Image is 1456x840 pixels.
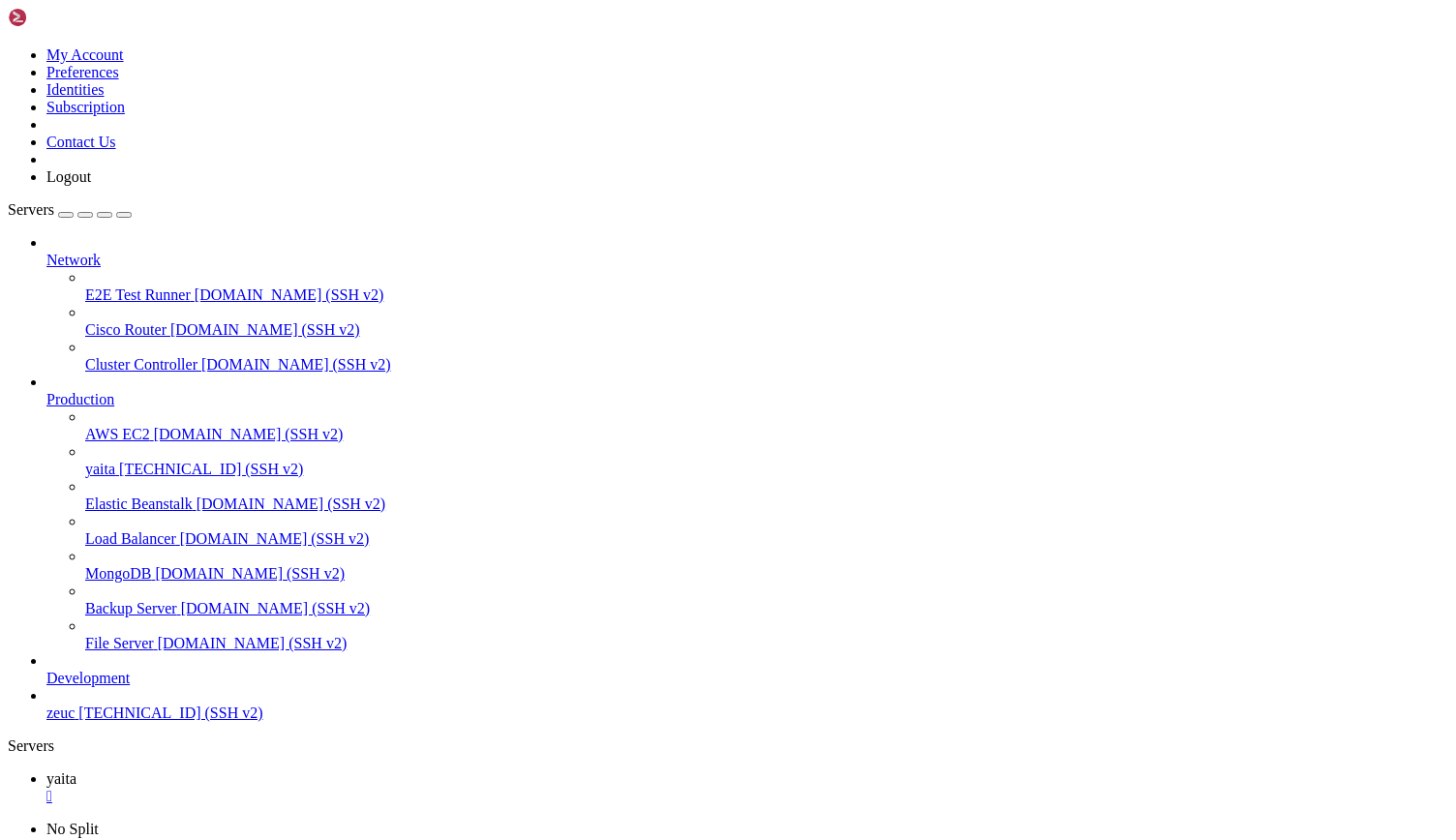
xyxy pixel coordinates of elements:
li: zeuc [TECHNICAL_ID] (SSH v2) [46,687,1448,722]
div: Servers [8,737,1448,755]
li: E2E Test Runner [DOMAIN_NAME] (SSH v2) [85,269,1448,304]
span: [DOMAIN_NAME] (SSH v2) [154,426,344,442]
span: [DOMAIN_NAME] (SSH v2) [197,495,386,512]
span: [DOMAIN_NAME] (SSH v2) [158,635,348,651]
span: yaita [46,770,76,787]
li: Cluster Controller [DOMAIN_NAME] (SSH v2) [85,339,1448,374]
a: Servers [8,201,132,218]
li: yaita [TECHNICAL_ID] (SSH v2) [85,443,1448,478]
a: Subscription [46,99,125,115]
span: File Server [85,635,154,651]
span: AWS EC2 [85,426,150,442]
a: File Server [DOMAIN_NAME] (SSH v2) [85,635,1448,652]
a:  [46,788,1448,805]
a: Contact Us [46,134,116,150]
a: Cluster Controller [DOMAIN_NAME] (SSH v2) [85,356,1448,374]
li: Backup Server [DOMAIN_NAME] (SSH v2) [85,583,1448,617]
a: MongoDB [DOMAIN_NAME] (SSH v2) [85,565,1448,583]
span: Backup Server [85,600,177,616]
a: Production [46,391,1448,408]
span: Production [46,391,114,407]
span: [DOMAIN_NAME] (SSH v2) [170,321,360,338]
li: Production [46,374,1448,652]
li: File Server [DOMAIN_NAME] (SSH v2) [85,617,1448,652]
span: [TECHNICAL_ID] (SSH v2) [119,461,303,477]
li: Network [46,234,1448,374]
span: Cisco Router [85,321,167,338]
span: [DOMAIN_NAME] (SSH v2) [181,600,371,616]
a: Network [46,252,1448,269]
li: Development [46,652,1448,687]
span: [DOMAIN_NAME] (SSH v2) [155,565,345,582]
span: [DOMAIN_NAME] (SSH v2) [180,530,370,547]
li: Cisco Router [DOMAIN_NAME] (SSH v2) [85,304,1448,339]
span: Elastic Beanstalk [85,495,193,512]
li: Elastic Beanstalk [DOMAIN_NAME] (SSH v2) [85,478,1448,513]
span: [DOMAIN_NAME] (SSH v2) [195,286,384,303]
span: Network [46,252,101,268]
span: Cluster Controller [85,356,197,373]
span: [DOMAIN_NAME] (SSH v2) [201,356,391,373]
a: zeuc [TECHNICAL_ID] (SSH v2) [46,705,1448,722]
span: Servers [8,201,54,218]
span: zeuc [46,705,75,721]
a: Load Balancer [DOMAIN_NAME] (SSH v2) [85,530,1448,548]
a: E2E Test Runner [DOMAIN_NAME] (SSH v2) [85,286,1448,304]
a: Logout [46,168,91,185]
img: Shellngn [8,8,119,27]
li: MongoDB [DOMAIN_NAME] (SSH v2) [85,548,1448,583]
a: No Split [46,821,99,837]
span: E2E Test Runner [85,286,191,303]
li: AWS EC2 [DOMAIN_NAME] (SSH v2) [85,408,1448,443]
span: Load Balancer [85,530,176,547]
a: Cisco Router [DOMAIN_NAME] (SSH v2) [85,321,1448,339]
span: MongoDB [85,565,151,582]
a: yaita [46,770,1448,805]
a: Elastic Beanstalk [DOMAIN_NAME] (SSH v2) [85,495,1448,513]
a: My Account [46,46,124,63]
a: Preferences [46,64,119,80]
a: AWS EC2 [DOMAIN_NAME] (SSH v2) [85,426,1448,443]
span: yaita [85,461,115,477]
a: Identities [46,81,105,98]
span: [TECHNICAL_ID] (SSH v2) [78,705,262,721]
a: Backup Server [DOMAIN_NAME] (SSH v2) [85,600,1448,617]
span: Development [46,670,130,686]
a: Development [46,670,1448,687]
li: Load Balancer [DOMAIN_NAME] (SSH v2) [85,513,1448,548]
a: yaita [TECHNICAL_ID] (SSH v2) [85,461,1448,478]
